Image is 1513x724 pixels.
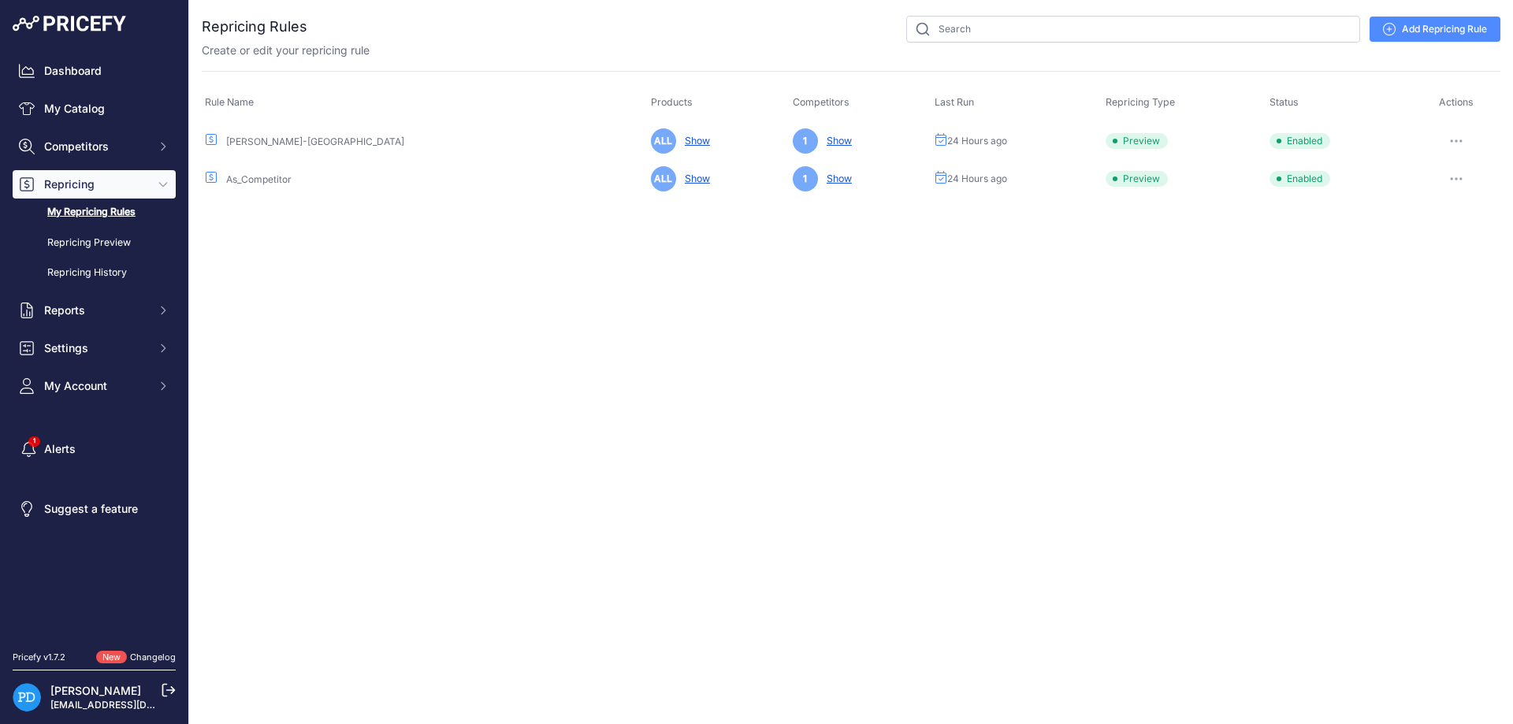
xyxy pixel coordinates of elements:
a: Show [820,135,852,147]
h2: Repricing Rules [202,16,307,38]
span: Competitors [44,139,147,154]
button: Settings [13,334,176,362]
a: Alerts [13,435,176,463]
a: Show [678,135,710,147]
span: Reports [44,303,147,318]
a: Add Repricing Rule [1370,17,1500,42]
a: Show [678,173,710,184]
a: Changelog [130,652,176,663]
nav: Sidebar [13,57,176,632]
button: My Account [13,372,176,400]
a: Dashboard [13,57,176,85]
span: 24 Hours ago [947,135,1007,147]
img: Pricefy Logo [13,16,126,32]
span: ALL [651,128,676,154]
span: Settings [44,340,147,356]
a: As_Competitor [226,173,292,185]
a: [PERSON_NAME] [50,684,141,697]
a: Show [820,173,852,184]
span: My Account [44,378,147,394]
span: Competitors [793,96,849,108]
span: Repricing [44,176,147,192]
a: Repricing History [13,259,176,287]
a: My Catalog [13,95,176,123]
a: Suggest a feature [13,495,176,523]
button: Competitors [13,132,176,161]
span: Enabled [1270,133,1330,149]
button: Repricing [13,170,176,199]
input: Search [906,16,1360,43]
span: Last Run [935,96,974,108]
a: My Repricing Rules [13,199,176,226]
span: 1 [793,128,818,154]
span: 1 [793,166,818,191]
a: Repricing Preview [13,229,176,257]
span: Preview [1106,133,1168,149]
span: Actions [1439,96,1474,108]
p: Create or edit your repricing rule [202,43,370,58]
span: Status [1270,96,1299,108]
span: Enabled [1270,171,1330,187]
a: [EMAIL_ADDRESS][DOMAIN_NAME] [50,699,215,711]
span: Products [651,96,693,108]
span: ALL [651,166,676,191]
a: [PERSON_NAME]-[GEOGRAPHIC_DATA] [226,136,404,147]
span: Preview [1106,171,1168,187]
span: 24 Hours ago [947,173,1007,185]
span: Repricing Type [1106,96,1175,108]
span: Rule Name [205,96,254,108]
span: New [96,651,127,664]
div: Pricefy v1.7.2 [13,651,65,664]
button: Reports [13,296,176,325]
